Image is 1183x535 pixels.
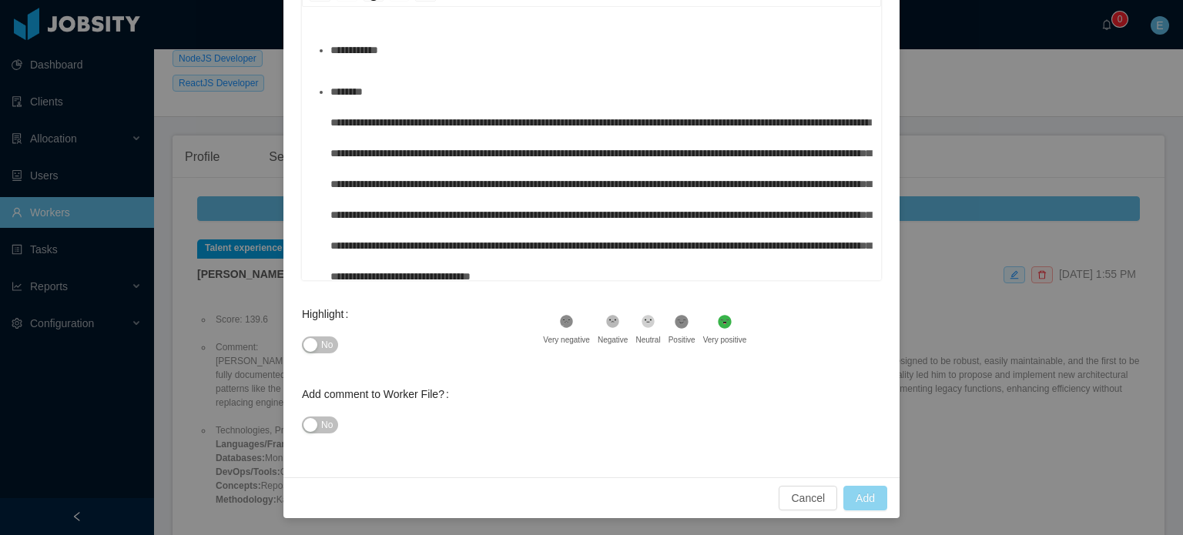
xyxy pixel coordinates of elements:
[669,334,695,346] div: Positive
[703,334,747,346] div: Very positive
[543,334,590,346] div: Very negative
[598,334,628,346] div: Negative
[302,308,354,320] label: Highlight
[302,388,455,400] label: Add comment to Worker File?
[302,336,338,353] button: Highlight
[843,486,887,510] button: Add
[321,417,333,433] span: No
[635,334,660,346] div: Neutral
[314,35,870,304] div: To enrich screen reader interactions, please activate Accessibility in Grammarly extension settings
[321,337,333,353] span: No
[779,486,837,510] button: Cancel
[302,416,338,433] button: Add comment to Worker File?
